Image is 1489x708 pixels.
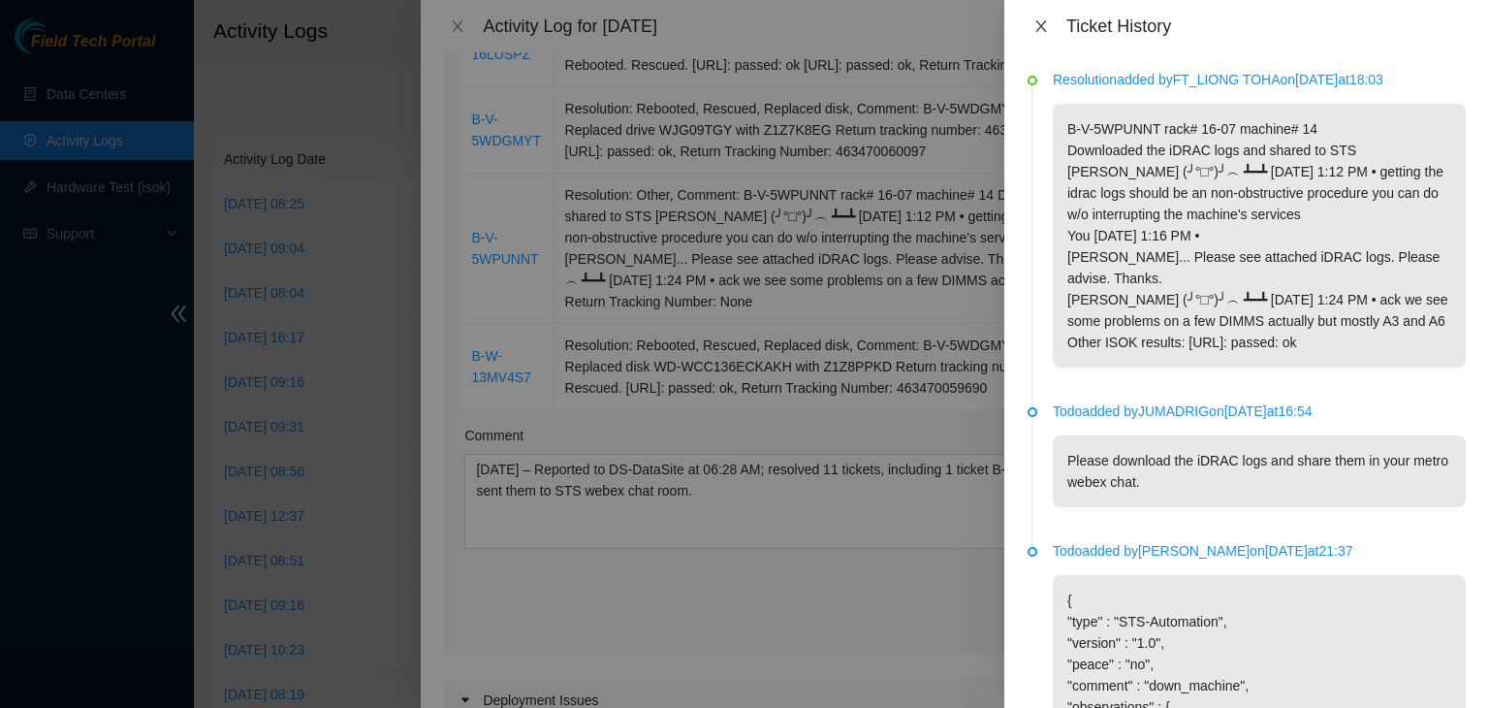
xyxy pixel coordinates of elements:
[1066,16,1466,37] div: Ticket History
[1053,69,1466,90] p: Resolution added by FT_LIONG TOHA on [DATE] at 18:03
[1028,17,1055,36] button: Close
[1053,435,1466,507] p: Please download the iDRAC logs and share them in your metro webex chat.
[1053,104,1466,368] p: B-V-5WPUNNT rack# 16-07 machine# 14 Downloaded the iDRAC logs and shared to STS [PERSON_NAME] (╯°...
[1033,18,1049,34] span: close
[1053,401,1466,422] p: Todo added by JUMADRIG on [DATE] at 16:54
[1053,540,1466,562] p: Todo added by [PERSON_NAME] on [DATE] at 21:37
